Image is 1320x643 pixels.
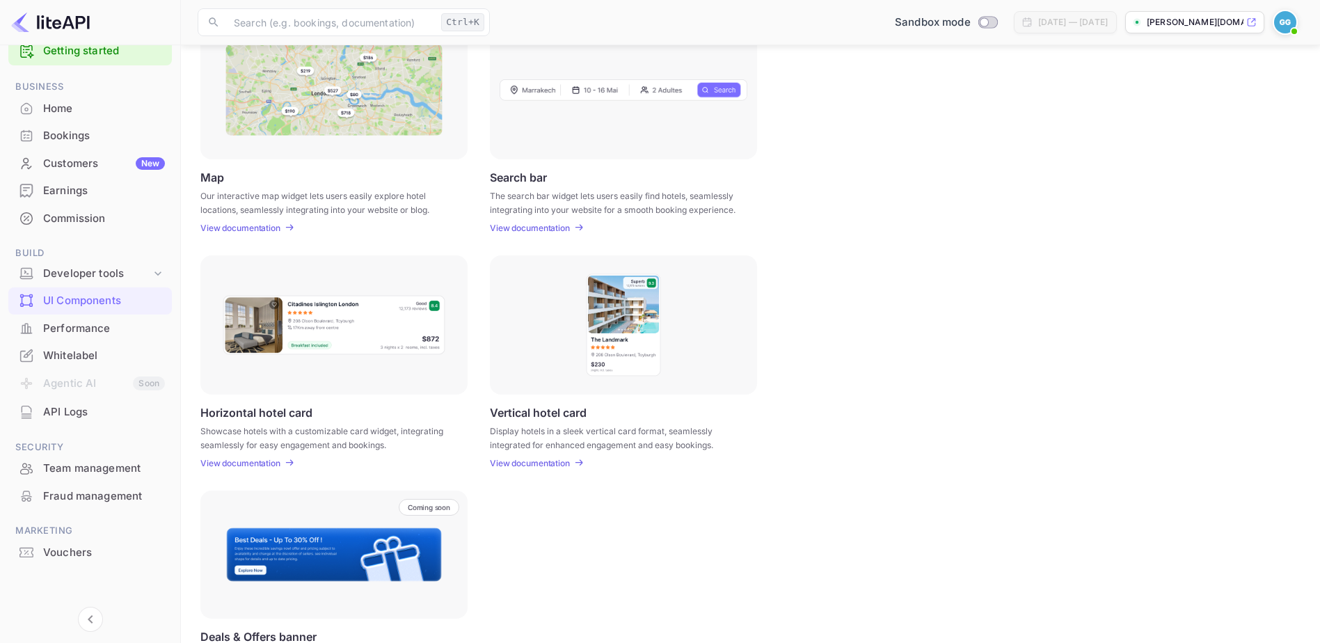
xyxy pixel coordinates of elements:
[8,287,172,315] div: UI Components
[8,455,172,481] a: Team management
[43,404,165,420] div: API Logs
[8,122,172,150] div: Bookings
[8,523,172,539] span: Marketing
[43,156,165,172] div: Customers
[490,189,740,214] p: The search bar widget lets users easily find hotels, seamlessly integrating into your website for...
[585,273,662,377] img: Vertical hotel card Frame
[225,527,443,582] img: Banner Frame
[490,458,570,468] p: View documentation
[43,211,165,227] div: Commission
[8,342,172,368] a: Whitelabel
[490,458,574,468] a: View documentation
[8,205,172,232] div: Commission
[1274,11,1296,33] img: Giulian Giger
[225,44,443,136] img: Map Frame
[8,483,172,509] a: Fraud management
[8,122,172,148] a: Bookings
[8,246,172,261] span: Build
[500,79,747,101] img: Search Frame
[8,177,172,205] div: Earnings
[200,223,285,233] a: View documentation
[895,15,971,31] span: Sandbox mode
[43,43,165,59] a: Getting started
[43,545,165,561] div: Vouchers
[8,150,172,177] div: CustomersNew
[43,489,165,505] div: Fraud management
[8,37,172,65] div: Getting started
[43,293,165,309] div: UI Components
[8,150,172,176] a: CustomersNew
[8,177,172,203] a: Earnings
[8,315,172,342] div: Performance
[8,399,172,426] div: API Logs
[200,170,224,184] p: Map
[43,101,165,117] div: Home
[222,294,446,356] img: Horizontal hotel card Frame
[200,458,280,468] p: View documentation
[490,170,547,184] p: Search bar
[200,223,280,233] p: View documentation
[1147,16,1243,29] p: [PERSON_NAME][DOMAIN_NAME]...
[490,223,574,233] a: View documentation
[8,205,172,231] a: Commission
[408,503,450,511] p: Coming soon
[43,183,165,199] div: Earnings
[8,539,172,565] a: Vouchers
[8,315,172,341] a: Performance
[43,128,165,144] div: Bookings
[8,287,172,313] a: UI Components
[43,461,165,477] div: Team management
[8,440,172,455] span: Security
[200,424,450,450] p: Showcase hotels with a customizable card widget, integrating seamlessly for easy engagement and b...
[8,342,172,370] div: Whitelabel
[490,424,740,450] p: Display hotels in a sleek vertical card format, seamlessly integrated for enhanced engagement and...
[8,399,172,424] a: API Logs
[8,262,172,286] div: Developer tools
[11,11,90,33] img: LiteAPI logo
[8,539,172,566] div: Vouchers
[8,483,172,510] div: Fraud management
[8,455,172,482] div: Team management
[43,266,151,282] div: Developer tools
[490,406,587,419] p: Vertical hotel card
[78,607,103,632] button: Collapse navigation
[490,223,570,233] p: View documentation
[8,95,172,121] a: Home
[200,458,285,468] a: View documentation
[441,13,484,31] div: Ctrl+K
[8,79,172,95] span: Business
[43,348,165,364] div: Whitelabel
[200,189,450,214] p: Our interactive map widget lets users easily explore hotel locations, seamlessly integrating into...
[43,321,165,337] div: Performance
[889,15,1003,31] div: Switch to Production mode
[1038,16,1108,29] div: [DATE] — [DATE]
[136,157,165,170] div: New
[225,8,436,36] input: Search (e.g. bookings, documentation)
[200,406,312,419] p: Horizontal hotel card
[8,95,172,122] div: Home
